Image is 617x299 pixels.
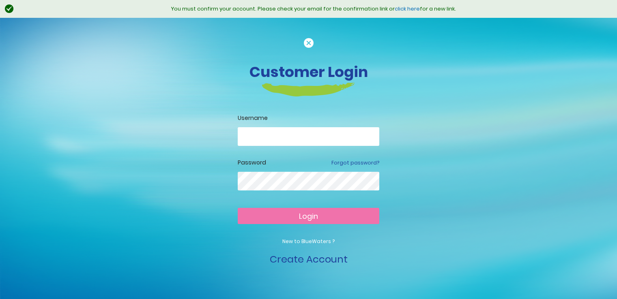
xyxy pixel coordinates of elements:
label: Password [238,158,266,167]
h3: Customer Login [84,63,534,81]
img: login-heading-border.png [262,83,355,96]
a: Forgot password? [331,159,379,167]
div: You must confirm your account. Please check your email for the confirmation link or for a new link. [18,5,609,13]
label: Username [238,114,379,122]
button: Login [238,208,379,224]
p: New to BlueWaters ? [238,238,379,245]
a: Create Account [270,252,348,266]
span: Login [299,211,318,221]
img: cancel [304,38,314,48]
a: click here [395,5,420,13]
